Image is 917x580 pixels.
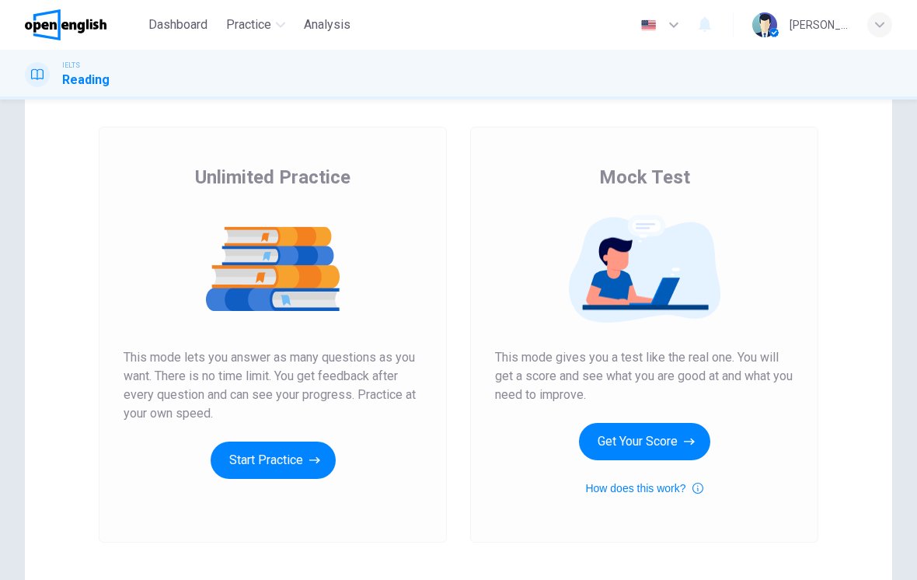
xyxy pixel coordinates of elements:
img: OpenEnglish logo [25,9,106,40]
a: OpenEnglish logo [25,9,142,40]
span: Practice [226,16,271,34]
button: Analysis [298,11,357,39]
span: This mode gives you a test like the real one. You will get a score and see what you are good at a... [495,348,793,404]
button: How does this work? [585,479,703,498]
span: Dashboard [148,16,207,34]
span: Unlimited Practice [195,165,350,190]
button: Get Your Score [579,423,710,460]
img: Profile picture [752,12,777,37]
div: [PERSON_NAME] [790,16,849,34]
button: Practice [220,11,291,39]
span: This mode lets you answer as many questions as you want. There is no time limit. You get feedback... [124,348,422,423]
span: Analysis [304,16,350,34]
h1: Reading [62,71,110,89]
span: Mock Test [599,165,690,190]
span: IELTS [62,60,80,71]
button: Start Practice [211,442,336,479]
img: en [639,19,658,31]
button: Dashboard [142,11,214,39]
